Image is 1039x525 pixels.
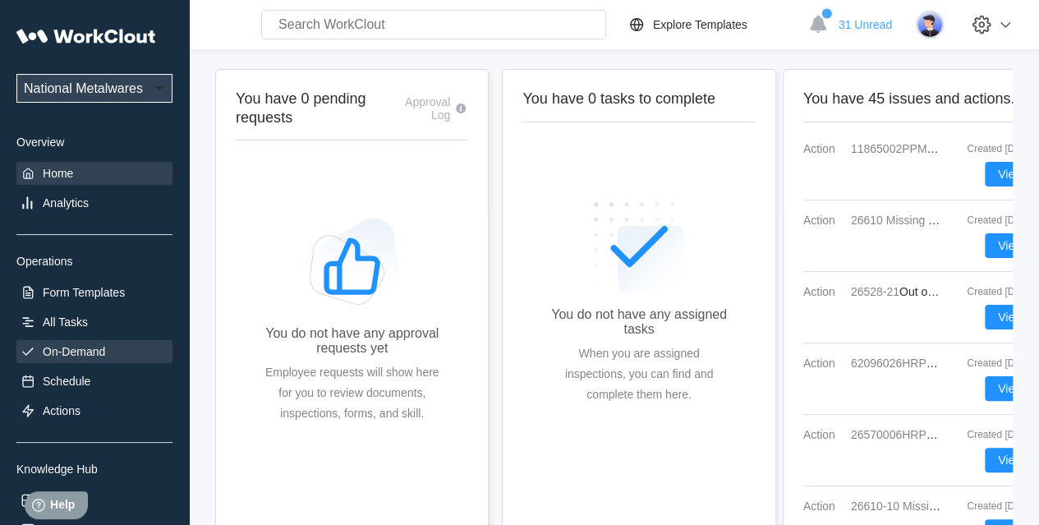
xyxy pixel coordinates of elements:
mark: 26610 [851,214,883,227]
div: Overview [16,136,172,149]
div: Actions [43,404,80,417]
span: Action [803,214,844,227]
div: Created [DATE] [954,214,1036,226]
div: When you are assigned inspections, you can find and complete them here. [549,343,729,405]
a: All Tasks [16,311,172,334]
div: Operations [16,255,172,268]
span: View [998,240,1023,251]
div: Home [43,167,73,180]
mark: 11865002PPMB [851,142,935,155]
button: View [985,305,1036,329]
mark: 26610-10 [851,500,899,513]
div: Analytics [43,196,89,210]
div: Created [DATE] [954,429,1036,440]
a: Analytics [16,191,172,214]
button: View [985,448,1036,472]
a: Actions [16,399,172,422]
h2: You have 0 pending requests [236,90,394,127]
mark: 62096026HRPO [851,357,936,370]
div: Explore Templates [653,18,747,31]
span: Action [803,142,844,155]
mark: 26570006HRPO [851,428,936,441]
a: Home [16,162,172,185]
div: All Tasks [43,315,88,329]
div: Employee requests will show here for you to review documents, inspections, forms, and skill. [262,362,442,424]
span: Action [803,285,844,298]
mark: 26528-21 [851,285,899,298]
input: Search WorkClout [261,10,606,39]
h2: You have 0 tasks to complete [522,90,755,108]
button: View [985,233,1036,258]
div: Schedule [43,375,90,388]
div: Knowledge Hub [16,463,172,476]
a: Explore Templates [627,15,800,35]
span: Action [803,428,844,441]
div: Approval Log [394,95,450,122]
span: Action [803,357,844,370]
h2: You have 45 issues and actions. [803,90,1036,108]
div: Created [DATE] [954,500,1036,512]
div: Created [DATE] [954,357,1036,369]
button: View [985,376,1036,401]
span: View [998,454,1023,466]
a: On-Demand [16,340,172,363]
div: Created [DATE] [954,286,1036,297]
span: Out of spec (dimensional) [899,285,1031,298]
button: View [985,162,1036,187]
mark: Missing Feature [885,214,968,227]
div: You do not have any approval requests yet [262,326,442,356]
span: 31 Unread [839,18,892,31]
div: Form Templates [43,286,125,299]
span: Action [803,500,844,513]
span: View [998,383,1023,394]
mark: Missing Feature [903,500,985,513]
div: On-Demand [43,345,105,358]
div: You do not have any assigned tasks [549,307,729,337]
a: Form Templates [16,281,172,304]
span: View [998,168,1023,180]
div: Created [DATE] [954,143,1036,154]
img: user-5.png [916,11,944,39]
span: View [998,311,1023,323]
a: Assets [16,489,172,512]
a: Schedule [16,370,172,393]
